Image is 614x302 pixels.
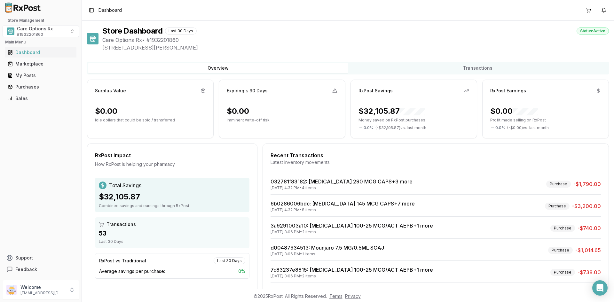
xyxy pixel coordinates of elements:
[490,118,601,123] p: Profit made selling on RxPost
[102,44,609,51] span: [STREET_ADDRESS][PERSON_NAME]
[271,267,433,273] a: 7c83237e8815: [MEDICAL_DATA] 100-25 MCG/ACT AEPB+1 more
[3,264,79,275] button: Feedback
[271,185,413,190] div: [DATE] 4:32 PM • 4 items
[99,203,246,208] div: Combined savings and earnings through RxPost
[99,239,246,244] div: Last 30 Days
[271,178,413,185] a: 032781f83182: [MEDICAL_DATA] 290 MCG CAPS+3 more
[358,106,425,116] div: $32,105.87
[271,229,433,235] div: [DATE] 3:06 PM • 2 items
[99,268,165,275] span: Average savings per purchase:
[271,151,601,159] div: Recent Transactions
[348,63,608,73] button: Transactions
[95,151,249,159] div: RxPost Impact
[165,27,197,35] div: Last 30 Days
[99,229,246,238] div: 53
[17,32,43,37] span: # 1932201860
[358,88,393,94] div: RxPost Savings
[507,125,549,130] span: ( - $0.00 ) vs. last month
[329,293,342,299] a: Terms
[102,26,162,36] h1: Store Dashboard
[106,221,136,228] span: Transactions
[5,58,76,70] a: Marketplace
[8,61,74,67] div: Marketplace
[8,49,74,56] div: Dashboard
[550,269,575,276] div: Purchase
[271,207,415,213] div: [DATE] 4:32 PM • 8 items
[490,88,526,94] div: RxPost Earnings
[577,27,609,35] div: Status: Active
[271,222,433,229] a: 3a9291003a10: [MEDICAL_DATA] 100-25 MCG/ACT AEPB+1 more
[271,200,415,207] a: 6b0286006bdc: [MEDICAL_DATA] 145 MCG CAPS+7 more
[8,72,74,79] div: My Posts
[109,182,141,189] span: Total Savings
[548,247,573,254] div: Purchase
[98,7,122,13] span: Dashboard
[3,3,43,13] img: RxPost Logo
[3,47,79,58] button: Dashboard
[3,82,79,92] button: Purchases
[490,106,538,116] div: $0.00
[495,125,505,130] span: 0.0 %
[3,26,79,37] button: Select a view
[5,70,76,81] a: My Posts
[238,268,245,275] span: 0 %
[5,40,76,45] h2: Main Menu
[102,36,609,44] span: Care Options Rx • # 1932201860
[271,274,433,279] div: [DATE] 3:06 PM • 2 items
[271,252,384,257] div: [DATE] 3:06 PM • 1 items
[358,118,469,123] p: Money saved on RxPost purchases
[8,84,74,90] div: Purchases
[545,203,570,210] div: Purchase
[3,93,79,104] button: Sales
[8,95,74,102] div: Sales
[3,59,79,69] button: Marketplace
[20,290,65,296] p: [EMAIL_ADDRESS][DOMAIN_NAME]
[592,280,608,296] div: Open Intercom Messenger
[550,225,575,232] div: Purchase
[5,93,76,104] a: Sales
[88,63,348,73] button: Overview
[3,18,79,23] h2: Store Management
[5,81,76,93] a: Purchases
[5,47,76,58] a: Dashboard
[99,258,146,264] div: RxPost vs Traditional
[99,192,246,202] div: $32,105.87
[98,7,122,13] nav: breadcrumb
[572,202,601,210] span: -$3,200.00
[271,159,601,166] div: Latest inventory movements
[271,244,384,251] a: d00487934513: Mounjaro 7.5 MG/0.5ML SOAJ
[15,266,37,273] span: Feedback
[95,161,249,167] div: How RxPost is helping your pharmacy
[6,285,17,295] img: User avatar
[95,88,126,94] div: Surplus Value
[3,70,79,81] button: My Posts
[227,118,337,123] p: Imminent write-off risk
[95,118,206,123] p: Idle dollars that could be sold / transferred
[364,125,374,130] span: 0.0 %
[578,224,601,232] span: -$740.00
[20,284,65,290] p: Welcome
[546,181,571,188] div: Purchase
[227,106,249,116] div: $0.00
[575,246,601,254] span: -$1,014.65
[17,26,53,32] span: Care Options Rx
[95,106,117,116] div: $0.00
[578,268,601,276] span: -$738.00
[214,257,245,264] div: Last 30 Days
[227,88,268,94] div: Expiring ≤ 90 Days
[3,252,79,264] button: Support
[345,293,361,299] a: Privacy
[375,125,426,130] span: ( - $32,105.87 ) vs. last month
[573,180,601,188] span: -$1,790.00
